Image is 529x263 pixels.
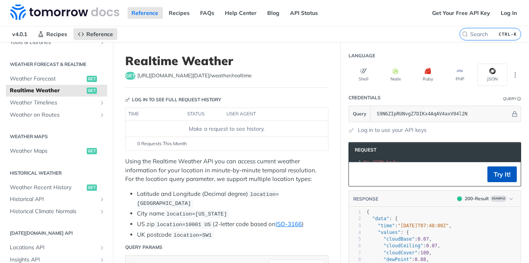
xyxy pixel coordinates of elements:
[125,72,135,80] span: get
[87,184,97,191] span: get
[348,64,379,86] button: Shell
[372,216,389,221] span: "data"
[165,7,194,19] a: Recipes
[358,126,427,134] a: Log in to use your API keys
[137,190,328,208] li: Latitude and Longitude (Decimal degree)
[137,140,187,147] span: 0 Requests This Month
[6,242,107,254] a: Locations APIShow subpages for Locations API
[286,7,323,19] a: API Status
[511,110,519,118] button: Hide
[157,222,211,228] span: location=10001 US
[137,72,252,80] span: https://api.tomorrow.io/v4/weather/realtime
[10,111,97,119] span: Weather on Routes
[46,31,67,38] span: Recipes
[428,7,494,19] a: Get Your Free API Key
[10,87,85,95] span: Realtime Weather
[129,125,325,133] div: Make a request to see history.
[349,250,361,256] div: 7
[6,206,107,217] a: Historical Climate NormalsShow subpages for Historical Climate Normals
[413,64,443,86] button: Ruby
[517,97,521,101] i: Information
[453,195,517,203] button: 200200-ResultExample
[6,73,107,85] a: Weather Forecastget
[6,182,107,194] a: Weather Recent Historyget
[6,194,107,205] a: Historical APIShow subpages for Historical API
[10,147,85,155] span: Weather Maps
[398,223,449,228] span: "[DATE]T07:48:00Z"
[173,232,212,238] span: location=SW1
[378,230,401,235] span: "values"
[509,69,521,81] button: More Languages
[367,236,432,242] span: : ,
[6,37,107,48] a: Tools & LibrariesShow subpages for Tools & Libraries
[99,100,105,106] button: Show subpages for Weather Timelines
[462,31,468,37] svg: Search
[420,250,429,256] span: 100
[383,243,423,248] span: "cloudCeiling"
[10,208,97,216] span: Historical Climate Normals
[33,28,71,40] a: Recipes
[6,230,107,237] h2: [DATE][DOMAIN_NAME] API
[367,243,440,248] span: : ,
[349,209,361,216] div: 1
[465,195,489,202] div: 200 - Result
[367,216,398,221] span: : {
[364,160,369,165] span: No
[367,257,429,262] span: : ,
[372,160,384,165] span: JSON
[125,97,130,102] svg: Key
[99,196,105,203] button: Show subpages for Historical API
[126,108,184,121] th: time
[383,257,412,262] span: "dewPoint"
[381,64,411,86] button: Node
[99,257,105,263] button: Show subpages for Insights API
[373,106,511,122] input: apikey
[349,243,361,249] div: 6
[6,85,107,97] a: Realtime Weatherget
[224,108,312,121] th: user agent
[10,244,97,252] span: Locations API
[184,108,224,121] th: status
[276,220,302,228] a: ISO-3166
[125,54,328,68] h1: Realtime Weather
[349,159,362,166] div: 1
[497,30,519,38] kbd: CTRL-K
[99,39,105,46] button: Show subpages for Tools & Libraries
[125,244,162,251] div: Query Params
[10,195,97,203] span: Historical API
[415,257,426,262] span: 0.88
[512,71,519,79] svg: More ellipsis
[6,133,107,140] h2: Weather Maps
[6,109,107,121] a: Weather on RoutesShow subpages for Weather on Routes
[137,230,328,239] li: UK postcode
[496,7,521,19] a: Log In
[503,96,521,102] div: QueryInformation
[353,110,367,117] span: Query
[125,96,221,103] div: Log in to see full request history
[349,106,371,122] button: Query
[87,76,97,82] span: get
[6,61,107,68] h2: Weather Forecast & realtime
[10,99,97,107] span: Weather Timelines
[383,236,414,242] span: "cloudBase"
[477,64,507,86] button: JSON
[263,7,284,19] a: Blog
[457,196,462,201] span: 200
[367,250,432,256] span: : ,
[8,28,31,40] span: v4.0.1
[10,184,85,192] span: Weather Recent History
[10,38,97,46] span: Tools & Libraries
[73,28,117,40] a: Reference
[348,94,381,101] div: Credentials
[137,209,328,218] li: City name
[166,211,227,217] span: location=[US_STATE]
[378,223,395,228] span: "time"
[87,88,97,94] span: get
[196,7,219,19] a: FAQs
[491,195,507,202] span: Example
[353,168,364,180] button: Copy to clipboard
[349,216,361,222] div: 2
[503,96,516,102] div: Query
[87,148,97,154] span: get
[221,7,261,19] a: Help Center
